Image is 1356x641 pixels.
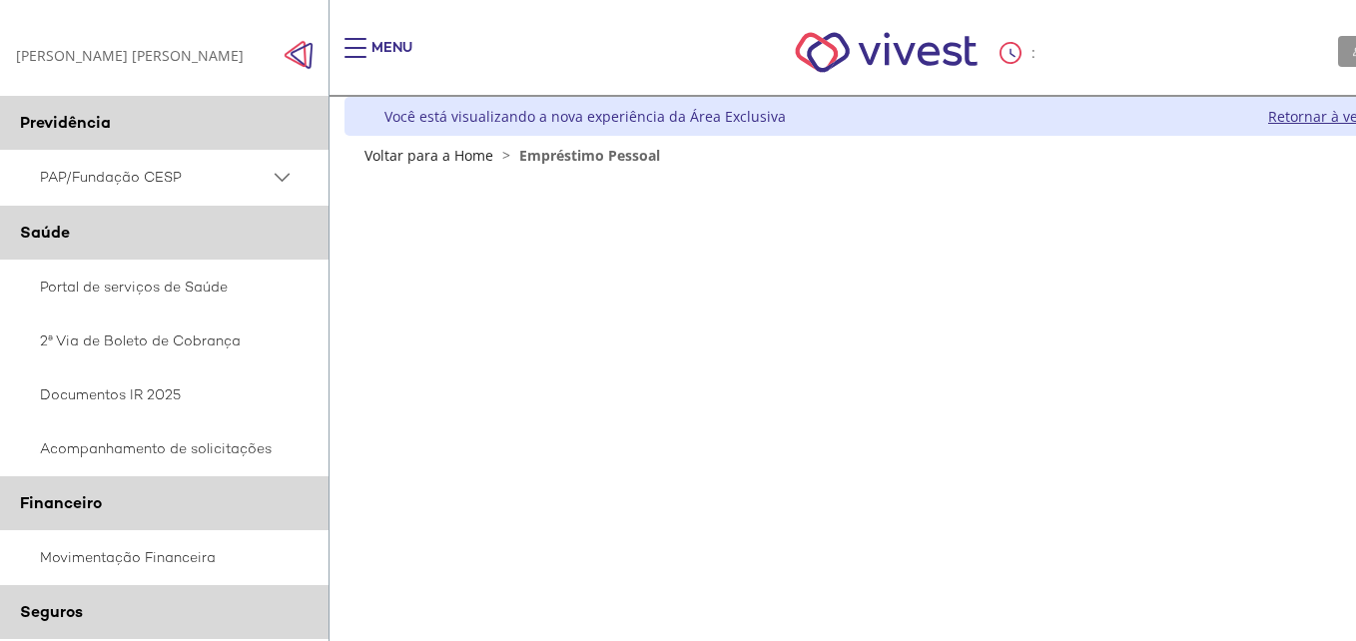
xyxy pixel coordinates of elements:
span: Click to close side navigation. [284,40,314,70]
div: : [1000,42,1039,64]
span: > [497,146,515,165]
a: Voltar para a Home [364,146,493,165]
span: Previdência [20,112,111,133]
span: Seguros [20,601,83,622]
img: Fechar menu [284,40,314,70]
span: Empréstimo Pessoal [519,146,660,165]
span: Saúde [20,222,70,243]
img: Vivest [773,10,1000,95]
div: [PERSON_NAME] [PERSON_NAME] [16,46,244,65]
span: Financeiro [20,492,102,513]
div: Você está visualizando a nova experiência da Área Exclusiva [384,107,786,126]
div: Menu [371,38,412,78]
span: PAP/Fundação CESP [40,165,270,190]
